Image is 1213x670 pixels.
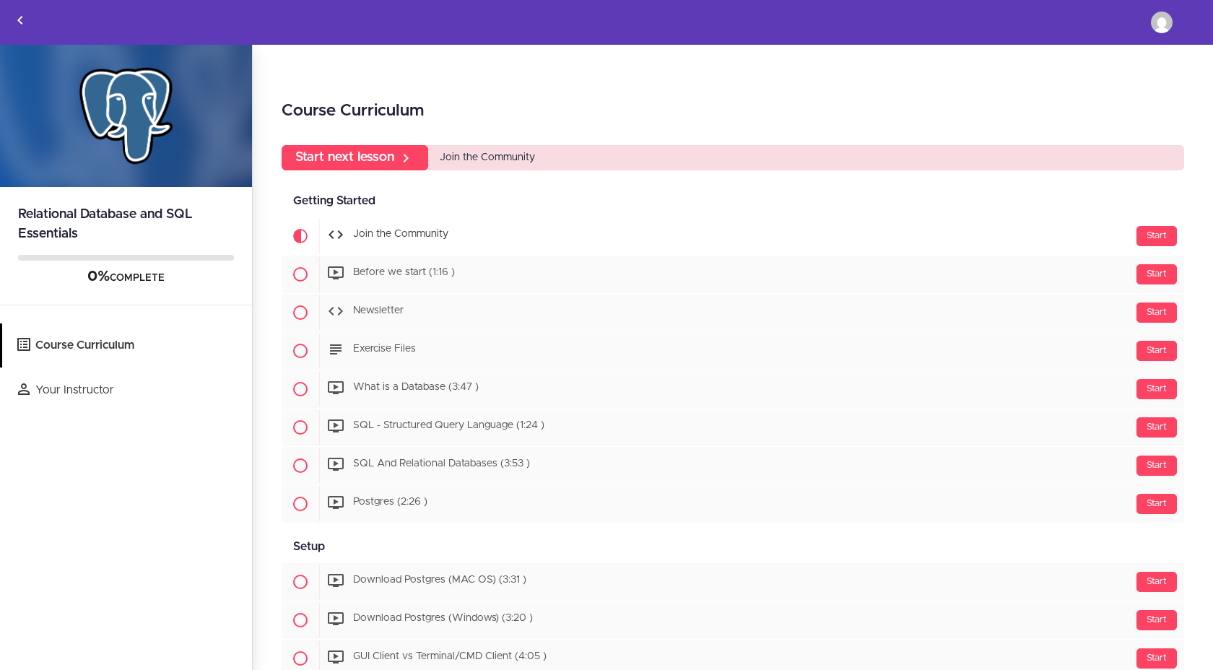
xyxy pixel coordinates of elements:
[1136,494,1177,514] div: Start
[282,531,1184,563] div: Setup
[1136,226,1177,246] div: Start
[353,459,530,469] span: SQL And Relational Databases (3:53 )
[353,383,479,393] span: What is a Database (3:47 )
[1,1,40,44] a: Back to courses
[282,485,1184,523] a: Start Postgres (2:26 )
[353,230,448,240] span: Join the Community
[353,652,547,662] span: GUI Client vs Terminal/CMD Client (4:05 )
[1136,610,1177,630] div: Start
[353,614,533,624] span: Download Postgres (Windows) (3:20 )
[282,447,1184,484] a: Start SQL And Relational Databases (3:53 )
[18,268,234,287] div: COMPLETE
[282,145,428,170] a: Start next lesson
[1136,341,1177,361] div: Start
[1136,303,1177,323] div: Start
[1136,264,1177,284] div: Start
[282,256,1184,293] a: Start Before we start (1:16 )
[2,368,252,412] a: Your Instructor
[353,575,526,586] span: Download Postgres (MAC OS) (3:31 )
[282,217,319,255] span: Current item
[1136,379,1177,399] div: Start
[1136,456,1177,476] div: Start
[282,217,1184,255] a: Current item Start Join the Community
[282,601,1184,639] a: Start Download Postgres (Windows) (3:20 )
[12,12,29,29] svg: Back to courses
[353,306,404,316] span: Newsletter
[353,344,416,354] span: Exercise Files
[1136,572,1177,592] div: Start
[282,563,1184,601] a: Start Download Postgres (MAC OS) (3:31 )
[282,185,1184,217] div: Getting Started
[353,268,455,278] span: Before we start (1:16 )
[440,152,535,162] span: Join the Community
[282,370,1184,408] a: Start What is a Database (3:47 )
[1136,417,1177,438] div: Start
[1151,12,1173,33] img: cepnif@gmail.com
[282,294,1184,331] a: Start Newsletter
[282,99,1184,123] h2: Course Curriculum
[353,497,427,508] span: Postgres (2:26 )
[282,332,1184,370] a: Start Exercise Files
[2,323,252,367] a: Course Curriculum
[1136,648,1177,669] div: Start
[282,409,1184,446] a: Start SQL - Structured Query Language (1:24 )
[353,421,544,431] span: SQL - Structured Query Language (1:24 )
[87,269,110,284] span: 0%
